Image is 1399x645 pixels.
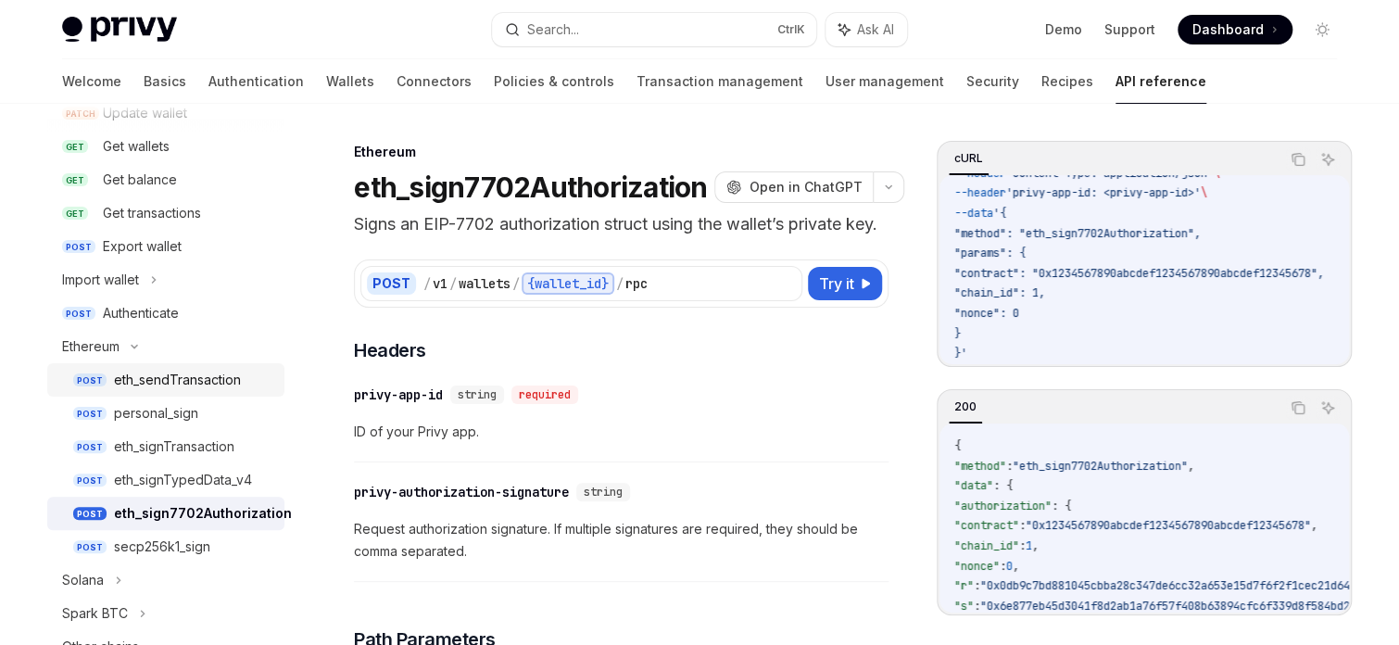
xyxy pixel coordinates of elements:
[62,269,139,291] div: Import wallet
[511,386,578,404] div: required
[114,469,252,491] div: eth_signTypedData_v4
[47,163,284,196] a: GETGet balance
[616,274,624,293] div: /
[1307,15,1337,44] button: Toggle dark mode
[1019,538,1026,553] span: :
[62,59,121,104] a: Welcome
[954,578,974,593] span: "r"
[857,20,894,39] span: Ask AI
[1052,499,1071,513] span: : {
[367,272,416,295] div: POST
[103,169,177,191] div: Get balance
[114,502,292,525] div: eth_sign7702Authorization
[47,196,284,230] a: GETGet transactions
[1006,166,1214,181] span: 'Content-Type: application/json'
[954,306,1019,321] span: "nonce": 0
[62,240,95,254] span: POST
[47,530,284,563] a: POSTsecp256k1_sign
[62,335,120,358] div: Ethereum
[949,147,989,170] div: cURL
[1286,396,1310,420] button: Copy the contents from the code block
[777,22,805,37] span: Ctrl K
[354,143,889,161] div: Ethereum
[949,396,982,418] div: 200
[1006,459,1013,474] span: :
[73,373,107,387] span: POST
[993,478,1013,493] span: : {
[808,267,882,300] button: Try it
[1019,518,1026,533] span: :
[354,211,889,237] p: Signs an EIP-7702 authorization struct using the wallet’s private key.
[62,569,104,591] div: Solana
[354,386,443,404] div: privy-app-id
[459,274,510,293] div: wallets
[73,440,107,454] span: POST
[208,59,304,104] a: Authentication
[73,474,107,487] span: POST
[1201,185,1207,200] span: \
[1188,459,1194,474] span: ,
[974,599,980,613] span: :
[73,540,107,554] span: POST
[458,387,497,402] span: string
[1006,559,1013,574] span: 0
[1316,147,1340,171] button: Ask AI
[114,436,234,458] div: eth_signTransaction
[993,206,1006,221] span: '{
[47,430,284,463] a: POSTeth_signTransaction
[47,363,284,397] a: POSTeth_sendTransaction
[47,230,284,263] a: POSTExport wallet
[1104,20,1155,39] a: Support
[47,130,284,163] a: GETGet wallets
[423,274,431,293] div: /
[954,459,1006,474] span: "method"
[1026,518,1311,533] span: "0x1234567890abcdef1234567890abcdef12345678"
[103,302,179,324] div: Authenticate
[714,171,873,203] button: Open in ChatGPT
[103,202,201,224] div: Get transactions
[954,226,1201,241] span: "method": "eth_sign7702Authorization",
[114,402,198,424] div: personal_sign
[749,178,862,196] span: Open in ChatGPT
[1013,459,1188,474] span: "eth_sign7702Authorization"
[73,507,107,521] span: POST
[494,59,614,104] a: Policies & controls
[1045,20,1082,39] a: Demo
[954,478,993,493] span: "data"
[954,559,1000,574] span: "nonce"
[144,59,186,104] a: Basics
[954,266,1324,281] span: "contract": "0x1234567890abcdef1234567890abcdef12345678",
[62,140,88,154] span: GET
[954,438,961,453] span: {
[954,499,1052,513] span: "authorization"
[1214,166,1220,181] span: \
[103,235,182,258] div: Export wallet
[826,59,944,104] a: User management
[47,397,284,430] a: POSTpersonal_sign
[954,346,967,360] span: }'
[354,518,889,563] span: Request authorization signature. If multiple signatures are required, they should be comma separa...
[62,207,88,221] span: GET
[974,578,980,593] span: :
[1013,559,1019,574] span: ,
[512,274,520,293] div: /
[826,13,907,46] button: Ask AI
[47,463,284,497] a: POSTeth_signTypedData_v4
[73,407,107,421] span: POST
[354,171,707,204] h1: eth_sign7702Authorization
[354,483,569,501] div: privy-authorization-signature
[354,337,426,363] span: Headers
[1316,396,1340,420] button: Ask AI
[62,602,128,625] div: Spark BTC
[954,206,993,221] span: --data
[103,135,170,158] div: Get wallets
[1178,15,1292,44] a: Dashboard
[954,166,1006,181] span: --header
[954,599,974,613] span: "s"
[954,285,1045,300] span: "chain_id": 1,
[47,297,284,330] a: POSTAuthenticate
[449,274,457,293] div: /
[1006,185,1201,200] span: 'privy-app-id: <privy-app-id>'
[954,185,1006,200] span: --header
[1041,59,1093,104] a: Recipes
